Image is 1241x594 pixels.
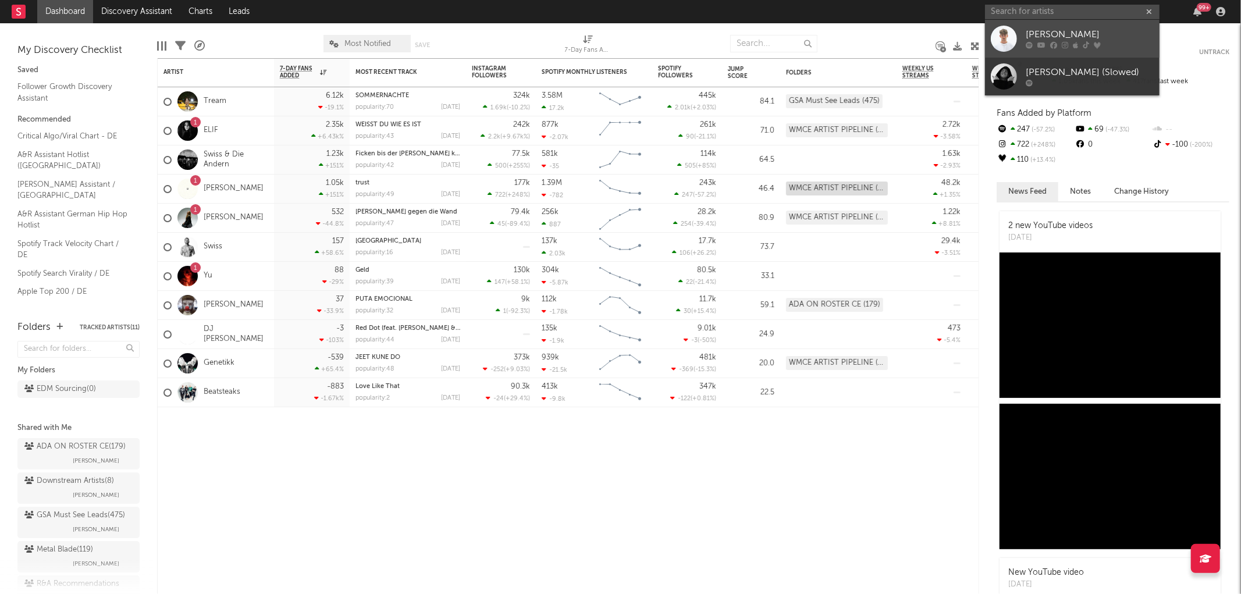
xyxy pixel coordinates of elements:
[728,66,757,80] div: Jump Score
[943,208,961,216] div: 1.22k
[728,357,774,371] div: 20.0
[594,116,646,145] svg: Chart title
[355,209,457,215] a: [PERSON_NAME] gegen die Wand
[542,179,562,187] div: 1.39M
[1074,122,1151,137] div: 69
[997,182,1058,201] button: News Feed
[490,220,530,227] div: ( )
[542,104,564,112] div: 17.2k
[355,69,443,76] div: Most Recent Track
[326,150,344,158] div: 1.23k
[73,557,119,571] span: [PERSON_NAME]
[441,162,460,169] div: [DATE]
[355,250,393,256] div: popularity: 16
[17,80,128,104] a: Follower Growth Discovery Assistant
[488,162,530,169] div: ( )
[542,237,557,245] div: 137k
[355,325,510,332] a: Red Dot (feat. [PERSON_NAME] & [PERSON_NAME])
[542,266,559,274] div: 304k
[355,279,394,285] div: popularity: 39
[513,121,530,129] div: 242k
[542,92,563,99] div: 3.58M
[542,366,567,374] div: -21.5k
[17,380,140,398] a: EDM Sourcing(0)
[682,192,693,198] span: 247
[17,285,128,298] a: Apple Top 200 / DE
[355,191,394,198] div: popularity: 49
[677,162,716,169] div: ( )
[17,438,140,469] a: ADA ON ROSTER CE(179)[PERSON_NAME]
[204,213,264,223] a: [PERSON_NAME]
[692,105,714,111] span: +2.03 %
[542,69,629,76] div: Spotify Monthly Listeners
[496,307,530,315] div: ( )
[441,104,460,111] div: [DATE]
[786,182,888,195] div: WMCE ARTIST PIPELINE (ADA + A&R) (683)
[786,298,883,312] div: ADA ON ROSTER CE (179)
[509,163,528,169] span: +255 %
[322,278,344,286] div: -29 %
[316,220,344,227] div: -44.8 %
[326,92,344,99] div: 6.12k
[204,358,234,368] a: Genetikk
[728,95,774,109] div: 84.1
[332,237,344,245] div: 157
[673,220,716,227] div: ( )
[315,249,344,257] div: +58.6 %
[542,162,559,170] div: -35
[1029,142,1055,148] span: +248 %
[495,163,507,169] span: 500
[935,249,961,257] div: -3.51 %
[17,472,140,504] a: Downstream Artists(8)[PERSON_NAME]
[678,396,691,402] span: -122
[1197,3,1211,12] div: 99 +
[204,325,268,344] a: DJ [PERSON_NAME]
[495,192,506,198] span: 722
[355,354,400,361] a: JEET KUNE DO
[1008,232,1093,244] div: [DATE]
[490,367,504,373] span: -252
[509,105,528,111] span: -10.2 %
[565,44,611,58] div: 7-Day Fans Added (7-Day Fans Added)
[319,336,344,344] div: -103 %
[674,191,716,198] div: ( )
[355,383,460,390] div: Love Like That
[699,296,716,303] div: 11.7k
[319,162,344,169] div: +151 %
[355,325,460,332] div: Red Dot (feat. Shindy & AJ Tracey)
[502,134,528,140] span: +9.67k %
[676,307,716,315] div: ( )
[542,325,557,332] div: 135k
[1074,137,1151,152] div: 0
[355,296,460,303] div: PUTA EMOCIONAL
[700,121,716,129] div: 261k
[497,221,505,227] span: 45
[17,148,128,172] a: A&R Assistant Hotlist ([GEOGRAPHIC_DATA])
[24,474,114,488] div: Downstream Artists ( 8 )
[24,543,93,557] div: Metal Blade ( 119 )
[327,383,344,390] div: -883
[332,208,344,216] div: 532
[728,124,774,138] div: 71.0
[17,541,140,572] a: Metal Blade(119)[PERSON_NAME]
[495,279,505,286] span: 147
[542,308,568,315] div: -1.78k
[512,150,530,158] div: 77.5k
[355,104,394,111] div: popularity: 70
[204,97,226,106] a: Tream
[355,162,394,169] div: popularity: 42
[594,204,646,233] svg: Chart title
[355,220,394,227] div: popularity: 47
[542,354,559,361] div: 939k
[204,126,218,136] a: ELIF
[17,237,128,261] a: Spotify Track Velocity Chart / DE
[280,65,317,79] span: 7-Day Fans Added
[691,337,698,344] span: -3
[697,266,716,274] div: 80.5k
[441,366,460,372] div: [DATE]
[786,94,883,108] div: GSA Must See Leads (475)
[542,133,568,141] div: -2.07k
[486,394,530,402] div: ( )
[692,396,714,402] span: +0.81 %
[355,180,369,186] a: trust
